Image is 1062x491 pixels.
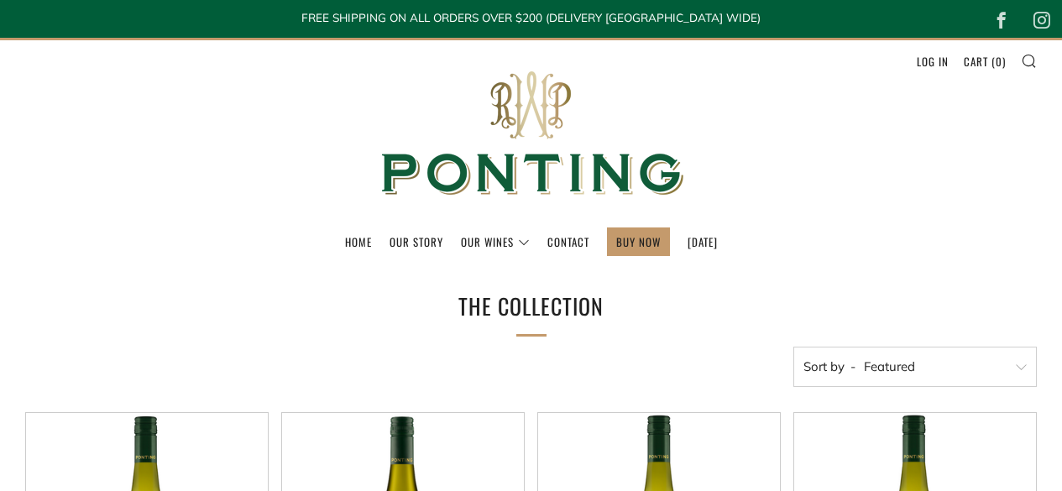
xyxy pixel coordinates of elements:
[364,40,699,227] img: Ponting Wines
[917,48,949,75] a: Log in
[547,228,589,255] a: Contact
[996,53,1002,70] span: 0
[390,228,443,255] a: Our Story
[461,228,530,255] a: Our Wines
[280,287,783,326] h1: The Collection
[616,228,661,255] a: BUY NOW
[345,228,372,255] a: Home
[964,48,1006,75] a: Cart (0)
[688,228,718,255] a: [DATE]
